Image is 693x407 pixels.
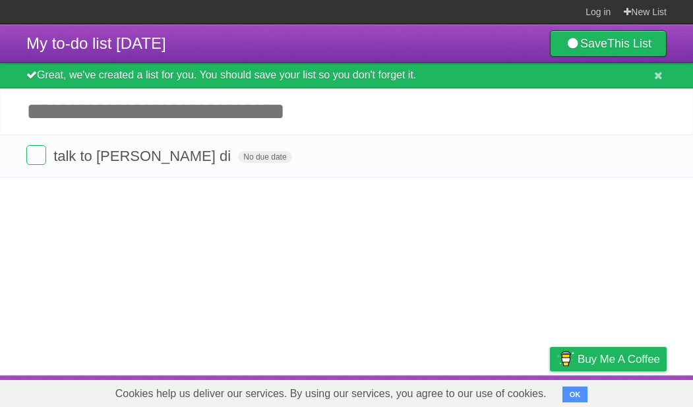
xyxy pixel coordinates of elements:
a: Suggest a feature [584,379,667,404]
a: Terms [488,379,517,404]
a: Buy me a coffee [550,347,667,371]
span: Cookies help us deliver our services. By using our services, you agree to our use of cookies. [102,381,560,407]
span: Buy me a coffee [578,348,660,371]
a: About [375,379,402,404]
img: Buy me a coffee [557,348,574,370]
b: This List [607,37,651,50]
a: SaveThis List [550,30,667,57]
span: No due date [238,151,291,163]
button: OK [562,387,588,402]
label: Done [26,145,46,165]
a: Privacy [533,379,567,404]
span: talk to [PERSON_NAME] di [53,148,234,164]
span: My to-do list [DATE] [26,34,166,52]
a: Developers [418,379,471,404]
